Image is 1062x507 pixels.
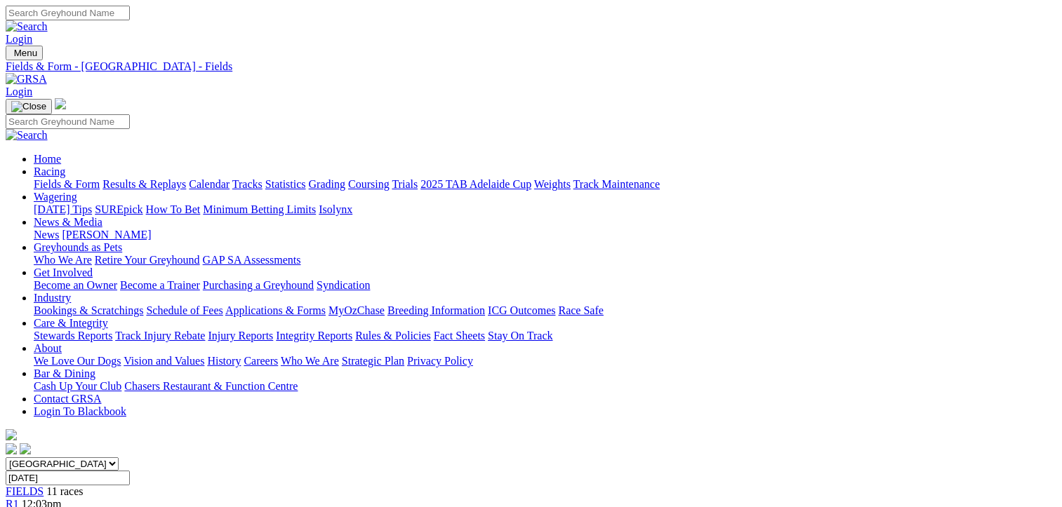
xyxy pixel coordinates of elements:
[34,405,126,417] a: Login To Blackbook
[34,330,1056,342] div: Care & Integrity
[124,355,204,367] a: Vision and Values
[34,178,100,190] a: Fields & Form
[120,279,200,291] a: Become a Trainer
[34,241,122,253] a: Greyhounds as Pets
[6,114,130,129] input: Search
[34,330,112,342] a: Stewards Reports
[34,203,92,215] a: [DATE] Tips
[46,485,83,497] span: 11 races
[34,153,61,165] a: Home
[95,254,200,266] a: Retire Your Greyhound
[407,355,473,367] a: Privacy Policy
[14,48,37,58] span: Menu
[34,304,1056,317] div: Industry
[6,129,48,142] img: Search
[573,178,660,190] a: Track Maintenance
[20,443,31,454] img: twitter.svg
[34,380,121,392] a: Cash Up Your Club
[387,304,485,316] a: Breeding Information
[34,279,117,291] a: Become an Owner
[6,33,32,45] a: Login
[244,355,278,367] a: Careers
[225,304,326,316] a: Applications & Forms
[342,355,404,367] a: Strategic Plan
[62,229,151,241] a: [PERSON_NAME]
[317,279,370,291] a: Syndication
[488,330,552,342] a: Stay On Track
[34,355,1056,367] div: About
[34,165,65,177] a: Racing
[34,393,101,405] a: Contact GRSA
[281,355,339,367] a: Who We Are
[6,471,130,485] input: Select date
[124,380,298,392] a: Chasers Restaurant & Function Centre
[11,101,46,112] img: Close
[6,73,47,86] img: GRSA
[558,304,603,316] a: Race Safe
[232,178,263,190] a: Tracks
[34,380,1056,393] div: Bar & Dining
[102,178,186,190] a: Results & Replays
[34,304,143,316] a: Bookings & Scratchings
[34,355,121,367] a: We Love Our Dogs
[55,98,66,109] img: logo-grsa-white.png
[434,330,485,342] a: Fact Sheets
[34,229,1056,241] div: News & Media
[34,279,1056,292] div: Get Involved
[6,60,1056,73] a: Fields & Form - [GEOGRAPHIC_DATA] - Fields
[392,178,418,190] a: Trials
[319,203,352,215] a: Isolynx
[6,46,43,60] button: Toggle navigation
[34,266,93,278] a: Get Involved
[34,254,1056,266] div: Greyhounds as Pets
[420,178,531,190] a: 2025 TAB Adelaide Cup
[146,304,223,316] a: Schedule of Fees
[348,178,390,190] a: Coursing
[34,367,95,379] a: Bar & Dining
[6,6,130,20] input: Search
[203,279,314,291] a: Purchasing a Greyhound
[6,485,44,497] a: FIELDS
[488,304,555,316] a: ICG Outcomes
[203,254,301,266] a: GAP SA Assessments
[34,317,108,329] a: Care & Integrity
[34,191,77,203] a: Wagering
[6,443,17,454] img: facebook.svg
[276,330,352,342] a: Integrity Reports
[34,292,71,304] a: Industry
[207,355,241,367] a: History
[95,203,142,215] a: SUREpick
[34,342,62,354] a: About
[34,178,1056,191] div: Racing
[208,330,273,342] a: Injury Reports
[6,99,52,114] button: Toggle navigation
[355,330,431,342] a: Rules & Policies
[6,20,48,33] img: Search
[189,178,230,190] a: Calendar
[146,203,201,215] a: How To Bet
[34,216,102,228] a: News & Media
[265,178,306,190] a: Statistics
[203,203,316,215] a: Minimum Betting Limits
[534,178,571,190] a: Weights
[34,254,92,266] a: Who We Are
[6,429,17,440] img: logo-grsa-white.png
[34,203,1056,216] div: Wagering
[328,304,385,316] a: MyOzChase
[6,86,32,97] a: Login
[309,178,345,190] a: Grading
[115,330,205,342] a: Track Injury Rebate
[34,229,59,241] a: News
